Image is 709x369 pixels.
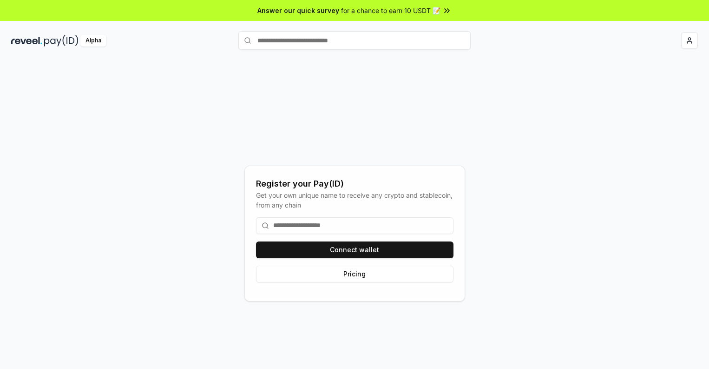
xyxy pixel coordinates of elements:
div: Get your own unique name to receive any crypto and stablecoin, from any chain [256,190,453,210]
div: Register your Pay(ID) [256,177,453,190]
button: Connect wallet [256,242,453,258]
button: Pricing [256,266,453,282]
span: for a chance to earn 10 USDT 📝 [341,6,440,15]
img: reveel_dark [11,35,42,47]
img: pay_id [44,35,79,47]
span: Answer our quick survey [257,6,339,15]
div: Alpha [80,35,106,47]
